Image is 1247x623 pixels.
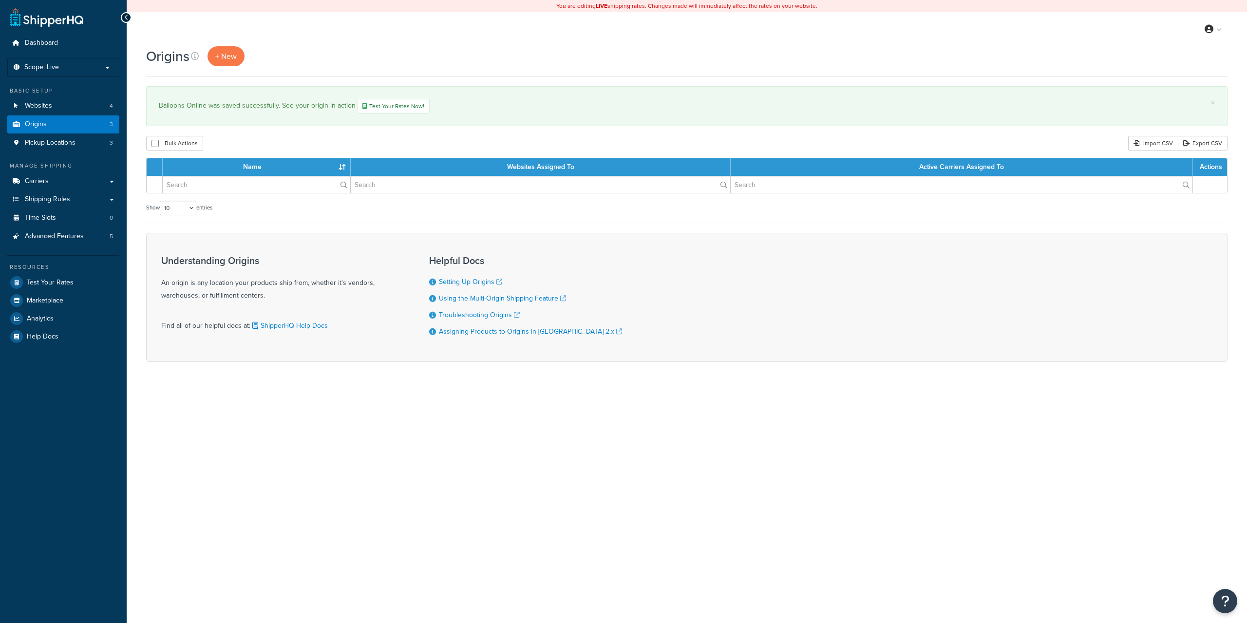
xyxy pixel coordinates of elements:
a: × [1211,99,1215,107]
a: Setting Up Origins [439,277,502,287]
a: Pickup Locations 3 [7,134,119,152]
a: + New [208,46,245,66]
a: Help Docs [7,328,119,345]
a: Marketplace [7,292,119,309]
div: Balloons Online was saved successfully. See your origin in action [159,99,1215,113]
span: 4 [110,102,113,110]
a: Export CSV [1178,136,1228,151]
a: Shipping Rules [7,190,119,208]
th: Actions [1193,158,1227,176]
th: Name [163,158,351,176]
div: Basic Setup [7,87,119,95]
h3: Helpful Docs [429,255,622,266]
span: Carriers [25,177,49,186]
th: Websites Assigned To [351,158,731,176]
span: Scope: Live [24,63,59,72]
li: Time Slots [7,209,119,227]
li: Websites [7,97,119,115]
h3: Understanding Origins [161,255,405,266]
a: Troubleshooting Origins [439,310,520,320]
span: Origins [25,120,47,129]
a: Time Slots 0 [7,209,119,227]
label: Show entries [146,201,212,215]
div: An origin is any location your products ship from, whether it's vendors, warehouses, or fulfillme... [161,255,405,302]
button: Open Resource Center [1213,589,1237,613]
span: Shipping Rules [25,195,70,204]
span: 3 [110,120,113,129]
li: Pickup Locations [7,134,119,152]
a: Origins 3 [7,115,119,133]
span: Test Your Rates [27,279,74,287]
a: Using the Multi-Origin Shipping Feature [439,293,566,303]
input: Search [731,176,1192,193]
a: Advanced Features 5 [7,227,119,245]
span: Time Slots [25,214,56,222]
span: 5 [110,232,113,241]
span: Dashboard [25,39,58,47]
li: Origins [7,115,119,133]
a: Websites 4 [7,97,119,115]
span: 0 [110,214,113,222]
a: Assigning Products to Origins in [GEOGRAPHIC_DATA] 2.x [439,326,622,337]
a: Test Your Rates [7,274,119,291]
div: Manage Shipping [7,162,119,170]
select: Showentries [160,201,196,215]
span: Analytics [27,315,54,323]
span: Marketplace [27,297,63,305]
th: Active Carriers Assigned To [731,158,1193,176]
span: Help Docs [27,333,58,341]
b: LIVE [596,1,607,10]
a: Carriers [7,172,119,190]
span: 3 [110,139,113,147]
div: Resources [7,263,119,271]
a: ShipperHQ Help Docs [250,321,328,331]
input: Search [351,176,730,193]
span: Pickup Locations [25,139,76,147]
input: Search [163,176,350,193]
a: Analytics [7,310,119,327]
div: Import CSV [1128,136,1178,151]
a: ShipperHQ Home [10,7,83,27]
span: Advanced Features [25,232,84,241]
span: + New [215,51,237,62]
span: Websites [25,102,52,110]
div: Find all of our helpful docs at: [161,312,405,332]
h1: Origins [146,47,189,66]
li: Advanced Features [7,227,119,245]
a: Test Your Rates Now! [357,99,430,113]
button: Bulk Actions [146,136,203,151]
a: Dashboard [7,34,119,52]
